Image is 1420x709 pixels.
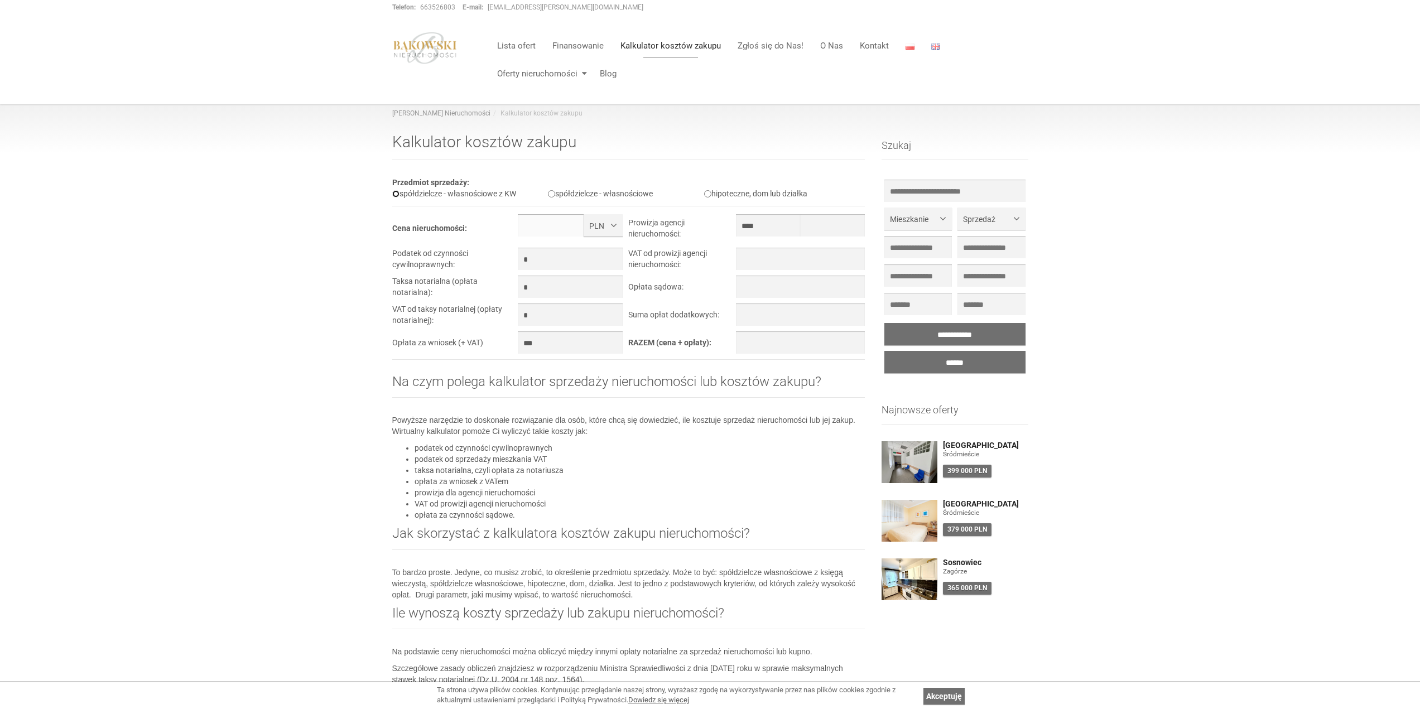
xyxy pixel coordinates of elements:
a: Dowiedz się więcej [628,696,689,704]
label: hipoteczne, dom lub działka [704,189,807,198]
li: Kalkulator kosztów zakupu [490,109,583,118]
a: [PERSON_NAME] Nieruchomości [392,109,490,117]
b: Przedmiot sprzedaży: [392,178,469,187]
img: Polski [906,44,914,50]
input: hipoteczne, dom lub działka [704,190,711,197]
h2: Na czym polega kalkulator sprzedaży nieruchomości lub kosztów zakupu? [392,374,865,398]
strong: Telefon: [392,3,416,11]
label: spółdzielcze - własnościowe z KW [392,189,516,198]
a: Sosnowiec [943,558,1028,567]
button: Mieszkanie [884,208,952,230]
input: spółdzielcze - własnościowe z KW [392,190,399,197]
h3: Najnowsze oferty [882,404,1028,425]
img: English [931,44,940,50]
p: Na podstawie ceny nieruchomości można obliczyć między innymi opłaty notarialne za sprzedaż nieruc... [392,646,865,657]
span: PLN [589,220,609,231]
a: Zgłoś się do Nas! [729,35,812,57]
img: logo [392,32,458,64]
td: Suma opłat dodatkowych: [628,303,735,331]
h2: Ile wynoszą koszty sprzedaży lub zakupu nieruchomości? [392,606,865,629]
td: Opłata sądowa: [628,276,735,303]
button: Sprzedaż [957,208,1025,230]
h3: Szukaj [882,140,1028,160]
a: Lista ofert [489,35,544,57]
h2: Jak skorzystać z kalkulatora kosztów zakupu nieruchomości? [392,526,865,549]
div: 365 000 PLN [943,582,991,595]
div: Ta strona używa plików cookies. Kontynuując przeglądanie naszej strony, wyrażasz zgodę na wykorzy... [437,685,918,706]
figure: Śródmieście [943,450,1028,459]
td: Taksa notarialna (opłata notarialna): [392,276,518,303]
li: VAT od prowizji agencji nieruchomości [415,498,865,509]
p: Szczegółowe zasady obliczeń znajdziesz w rozporządzeniu Ministra Sprawiedliwości z dnia [DATE] ro... [392,663,865,685]
button: PLN [584,214,623,237]
td: VAT od prowizji agencji nieruchomości: [628,248,735,276]
a: Oferty nieruchomości [489,62,591,85]
h1: Kalkulator kosztów zakupu [392,134,865,160]
a: Blog [591,62,617,85]
a: 663526803 [420,3,455,11]
a: Finansowanie [544,35,612,57]
b: Cena nieruchomości: [392,224,467,233]
div: 379 000 PLN [943,523,991,536]
li: opłata za czynności sądowe. [415,509,865,520]
li: taksa notarialna, czyli opłata za notariusza [415,465,865,476]
a: Akceptuję [923,688,965,705]
a: [GEOGRAPHIC_DATA] [943,500,1028,508]
input: spółdzielcze - własnościowe [548,190,555,197]
td: Opłata za wniosek (+ VAT) [392,331,518,359]
td: VAT od taksy notarialnej (opłaty notarialnej): [392,303,518,331]
li: opłata za wniosek z VATem [415,476,865,487]
li: podatek od czynności cywilnoprawnych [415,442,865,454]
a: O Nas [812,35,851,57]
a: [GEOGRAPHIC_DATA] [943,441,1028,450]
figure: Zagórze [943,567,1028,576]
p: To bardzo proste. Jedyne, co musisz zrobić, to określenie przedmiotu sprzedaży. Może to być: spół... [392,567,865,600]
td: Podatek od czynności cywilnoprawnych: [392,248,518,276]
a: [EMAIL_ADDRESS][PERSON_NAME][DOMAIN_NAME] [488,3,643,11]
td: Prowizja agencji nieruchomości: [628,214,735,248]
a: Kontakt [851,35,897,57]
figure: Śródmieście [943,508,1028,518]
p: Powyższe narzędzie to doskonałe rozwiązanie dla osób, które chcą się dowiedzieć, ile kosztuje spr... [392,414,865,437]
span: Mieszkanie [890,214,938,225]
span: Sprzedaż [963,214,1011,225]
b: RAZEM (cena + opłaty): [628,338,711,347]
li: podatek od sprzedaży mieszkania VAT [415,454,865,465]
div: 399 000 PLN [943,465,991,478]
label: spółdzielcze - własnościowe [548,189,653,198]
li: prowizja dla agencji nieruchomości [415,487,865,498]
strong: E-mail: [463,3,483,11]
a: Kalkulator kosztów zakupu [612,35,729,57]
